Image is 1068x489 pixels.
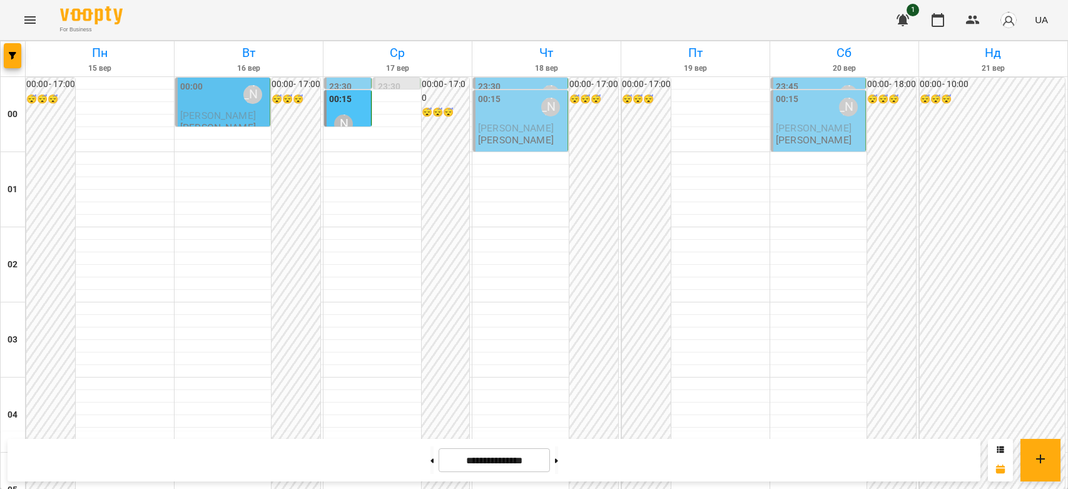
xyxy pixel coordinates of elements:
h6: 17 вер [325,63,470,75]
h6: 00:00 - 17:00 [272,78,320,91]
div: Бондарєва Валерія [541,85,560,104]
h6: 00:00 - 17:00 [26,78,75,91]
h6: 00:00 - 17:00 [422,78,469,105]
h6: 04 [8,408,18,422]
h6: 16 вер [176,63,321,75]
p: [PERSON_NAME] [180,122,256,133]
h6: 18 вер [474,63,619,75]
span: 1 [907,4,919,16]
h6: 😴😴😴 [867,93,916,106]
h6: 00 [8,108,18,121]
h6: 03 [8,333,18,347]
h6: Нд [921,43,1065,63]
h6: 😴😴😴 [422,106,469,120]
div: Бондарєва Валерія [541,98,560,116]
img: avatar_s.png [1000,11,1017,29]
h6: 00:00 - 17:00 [569,78,618,91]
img: Voopty Logo [60,6,123,24]
label: 00:00 [180,80,203,94]
span: [PERSON_NAME] [776,122,852,134]
button: Menu [15,5,45,35]
label: 00:15 [329,93,352,106]
h6: 20 вер [772,63,917,75]
h6: 00:00 - 10:00 [920,78,1065,91]
h6: 😴😴😴 [272,93,320,106]
h6: 01 [8,183,18,197]
h6: Вт [176,43,321,63]
h6: 19 вер [623,63,768,75]
h6: Пт [623,43,768,63]
span: [PERSON_NAME] [478,122,554,134]
span: [PERSON_NAME] [180,110,256,121]
label: 23:30 [378,80,401,94]
label: 00:15 [478,93,501,106]
label: 23:30 [478,80,501,94]
h6: Ср [325,43,470,63]
div: Бондарєва Валерія [243,85,262,104]
h6: 😴😴😴 [920,93,1065,106]
button: UA [1030,8,1053,31]
span: UA [1035,13,1048,26]
h6: 😴😴😴 [622,93,671,106]
h6: 15 вер [28,63,172,75]
h6: 00:00 - 18:00 [867,78,916,91]
h6: 😴😴😴 [569,93,618,106]
h6: 02 [8,258,18,272]
div: Бондарєва Валерія [839,98,858,116]
h6: 21 вер [921,63,1065,75]
label: 00:15 [776,93,799,106]
h6: 00:00 - 17:00 [622,78,671,91]
div: Бондарєва Валерія [334,115,353,133]
label: 23:30 [329,80,352,94]
div: Бондарєва Валерія [839,85,858,104]
p: [PERSON_NAME] [478,135,554,145]
p: [PERSON_NAME] [776,135,852,145]
span: For Business [60,26,123,34]
h6: Чт [474,43,619,63]
h6: Сб [772,43,917,63]
label: 23:45 [776,80,799,94]
h6: 😴😴😴 [26,93,75,106]
h6: Пн [28,43,172,63]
